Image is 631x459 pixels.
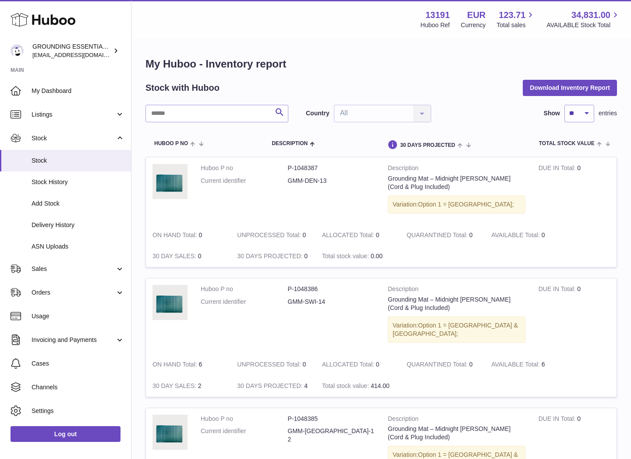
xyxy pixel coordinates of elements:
[599,109,617,117] span: entries
[146,354,230,375] td: 6
[288,177,375,185] dd: GMM-DEN-13
[388,285,525,295] strong: Description
[388,295,525,312] div: Grounding Mat – Midnight [PERSON_NAME] (Cord & Plug Included)
[469,231,473,238] span: 0
[532,278,617,353] td: 0
[237,382,304,391] strong: 30 DAYS PROJECTED
[469,361,473,368] span: 0
[145,57,617,71] h1: My Huboo - Inventory report
[418,201,514,208] span: Option 1 = [GEOGRAPHIC_DATA];
[145,82,220,94] h2: Stock with Huboo
[499,9,525,21] span: 123.71
[421,21,450,29] div: Huboo Ref
[288,427,375,444] dd: GMM-[GEOGRAPHIC_DATA]-12
[201,177,288,185] dt: Current identifier
[496,21,535,29] span: Total sales
[201,285,288,293] dt: Huboo P no
[32,87,124,95] span: My Dashboard
[201,164,288,172] dt: Huboo P no
[288,164,375,172] dd: P-1048387
[146,375,230,397] td: 2
[11,44,24,57] img: espenwkopperud@gmail.com
[485,224,569,246] td: 0
[491,231,541,241] strong: AVAILABLE Total
[152,382,198,391] strong: 30 DAY SALES
[288,298,375,306] dd: GMM-SWI-14
[393,322,518,337] span: Option 1 = [GEOGRAPHIC_DATA] & [GEOGRAPHIC_DATA];
[407,361,469,370] strong: QUARANTINED Total
[288,415,375,423] dd: P-1048385
[32,265,115,273] span: Sales
[371,253,383,260] span: 0.00
[539,164,577,174] strong: DUE IN Total
[32,407,124,415] span: Settings
[154,141,188,146] span: Huboo P no
[152,415,188,450] img: product image
[388,415,525,425] strong: Description
[237,361,302,370] strong: UNPROCESSED Total
[322,361,376,370] strong: ALLOCATED Total
[201,427,288,444] dt: Current identifier
[230,224,315,246] td: 0
[371,382,390,389] span: 414.00
[32,199,124,208] span: Add Stock
[32,178,124,186] span: Stock History
[539,415,577,424] strong: DUE IN Total
[32,110,115,119] span: Listings
[461,21,486,29] div: Currency
[237,231,302,241] strong: UNPROCESSED Total
[315,354,400,375] td: 0
[146,246,230,267] td: 0
[32,43,111,59] div: GROUNDING ESSENTIALS INTERNATIONAL SLU
[32,312,124,320] span: Usage
[467,9,486,21] strong: EUR
[322,231,376,241] strong: ALLOCATED Total
[425,9,450,21] strong: 13191
[32,336,115,344] span: Invoicing and Payments
[32,242,124,251] span: ASN Uploads
[32,221,124,229] span: Delivery History
[539,141,595,146] span: Total stock value
[32,383,124,391] span: Channels
[306,109,330,117] label: Country
[288,285,375,293] dd: P-1048386
[315,224,400,246] td: 0
[237,253,304,262] strong: 30 DAYS PROJECTED
[544,109,560,117] label: Show
[322,253,371,262] strong: Total stock value
[539,285,577,295] strong: DUE IN Total
[152,231,199,241] strong: ON HAND Total
[230,246,315,267] td: 0
[407,231,469,241] strong: QUARANTINED Total
[230,354,315,375] td: 0
[571,9,610,21] span: 34,831.00
[388,164,525,174] strong: Description
[11,426,121,442] a: Log out
[400,142,455,148] span: 30 DAYS PROJECTED
[152,285,188,320] img: product image
[546,21,620,29] span: AVAILABLE Stock Total
[230,375,315,397] td: 4
[532,157,617,224] td: 0
[388,174,525,191] div: Grounding Mat – Midnight [PERSON_NAME] (Cord & Plug Included)
[388,317,525,343] div: Variation:
[485,354,569,375] td: 6
[491,361,541,370] strong: AVAILABLE Total
[322,382,371,391] strong: Total stock value
[496,9,535,29] a: 123.71 Total sales
[152,361,199,370] strong: ON HAND Total
[32,288,115,297] span: Orders
[152,253,198,262] strong: 30 DAY SALES
[32,157,124,165] span: Stock
[32,134,115,142] span: Stock
[201,415,288,423] dt: Huboo P no
[272,141,308,146] span: Description
[201,298,288,306] dt: Current identifier
[388,425,525,441] div: Grounding Mat – Midnight [PERSON_NAME] (Cord & Plug Included)
[146,224,230,246] td: 0
[523,80,617,96] button: Download Inventory Report
[32,359,124,368] span: Cases
[388,196,525,213] div: Variation:
[32,51,129,58] span: [EMAIL_ADDRESS][DOMAIN_NAME]
[152,164,188,199] img: product image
